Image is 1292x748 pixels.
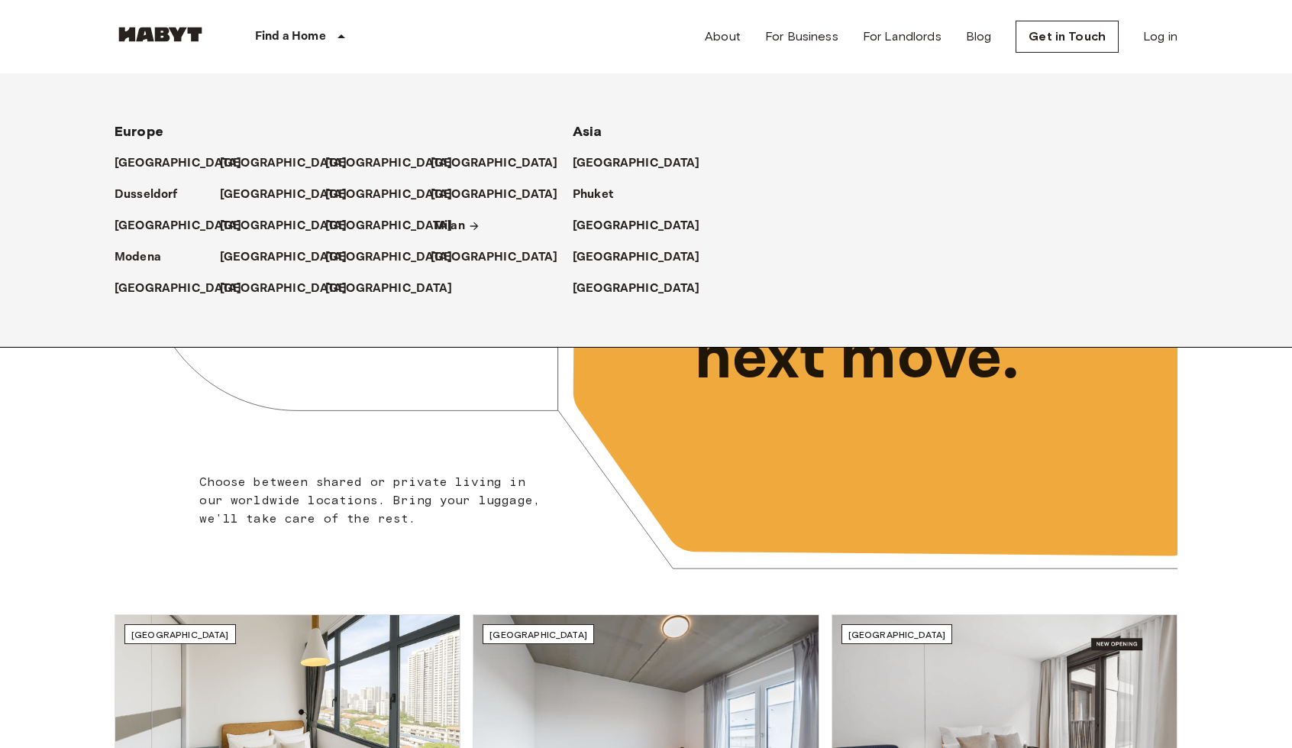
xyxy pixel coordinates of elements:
span: [GEOGRAPHIC_DATA] [848,629,946,640]
a: [GEOGRAPHIC_DATA] [573,217,715,235]
a: Modena [115,248,176,267]
p: [GEOGRAPHIC_DATA] [431,186,558,204]
p: Phuket [573,186,613,204]
p: [GEOGRAPHIC_DATA] [325,280,453,298]
a: Dusseldorf [115,186,193,204]
a: Log in [1143,28,1177,46]
p: [GEOGRAPHIC_DATA] [431,248,558,267]
a: Get in Touch [1016,21,1119,53]
a: [GEOGRAPHIC_DATA] [325,248,468,267]
a: Blog [966,28,992,46]
p: [GEOGRAPHIC_DATA] [220,217,347,235]
p: [GEOGRAPHIC_DATA] [220,248,347,267]
p: [GEOGRAPHIC_DATA] [325,186,453,204]
a: [GEOGRAPHIC_DATA] [325,217,468,235]
span: Europe [115,123,163,140]
p: [GEOGRAPHIC_DATA] [220,186,347,204]
img: Habyt [115,27,206,42]
p: [GEOGRAPHIC_DATA] [573,280,700,298]
p: [GEOGRAPHIC_DATA] [325,217,453,235]
p: [GEOGRAPHIC_DATA] [220,280,347,298]
a: About [705,28,741,46]
a: [GEOGRAPHIC_DATA] [325,154,468,173]
p: [GEOGRAPHIC_DATA] [115,217,242,235]
a: Phuket [573,186,628,204]
span: Asia [573,123,602,140]
a: [GEOGRAPHIC_DATA] [573,280,715,298]
a: [GEOGRAPHIC_DATA] [220,248,363,267]
a: [GEOGRAPHIC_DATA] [220,280,363,298]
p: [GEOGRAPHIC_DATA] [573,217,700,235]
a: For Business [765,28,838,46]
a: For Landlords [863,28,942,46]
a: Milan [434,217,480,235]
p: Dusseldorf [115,186,178,204]
a: [GEOGRAPHIC_DATA] [431,154,573,173]
a: [GEOGRAPHIC_DATA] [115,280,257,298]
p: Unlock your next move. [695,243,1153,397]
p: Modena [115,248,161,267]
span: [GEOGRAPHIC_DATA] [131,629,229,640]
a: [GEOGRAPHIC_DATA] [115,154,257,173]
p: [GEOGRAPHIC_DATA] [115,280,242,298]
p: [GEOGRAPHIC_DATA] [325,154,453,173]
p: Milan [434,217,465,235]
a: [GEOGRAPHIC_DATA] [220,186,363,204]
p: [GEOGRAPHIC_DATA] [431,154,558,173]
p: Find a Home [255,28,326,46]
p: [GEOGRAPHIC_DATA] [573,154,700,173]
a: [GEOGRAPHIC_DATA] [325,280,468,298]
p: Choose between shared or private living in our worldwide locations. Bring your luggage, we'll tak... [199,473,550,528]
a: [GEOGRAPHIC_DATA] [220,217,363,235]
a: [GEOGRAPHIC_DATA] [573,154,715,173]
a: [GEOGRAPHIC_DATA] [220,154,363,173]
p: [GEOGRAPHIC_DATA] [115,154,242,173]
a: [GEOGRAPHIC_DATA] [325,186,468,204]
p: [GEOGRAPHIC_DATA] [573,248,700,267]
p: [GEOGRAPHIC_DATA] [325,248,453,267]
p: [GEOGRAPHIC_DATA] [220,154,347,173]
a: [GEOGRAPHIC_DATA] [431,186,573,204]
a: [GEOGRAPHIC_DATA] [431,248,573,267]
a: [GEOGRAPHIC_DATA] [573,248,715,267]
span: [GEOGRAPHIC_DATA] [489,629,587,640]
a: [GEOGRAPHIC_DATA] [115,217,257,235]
